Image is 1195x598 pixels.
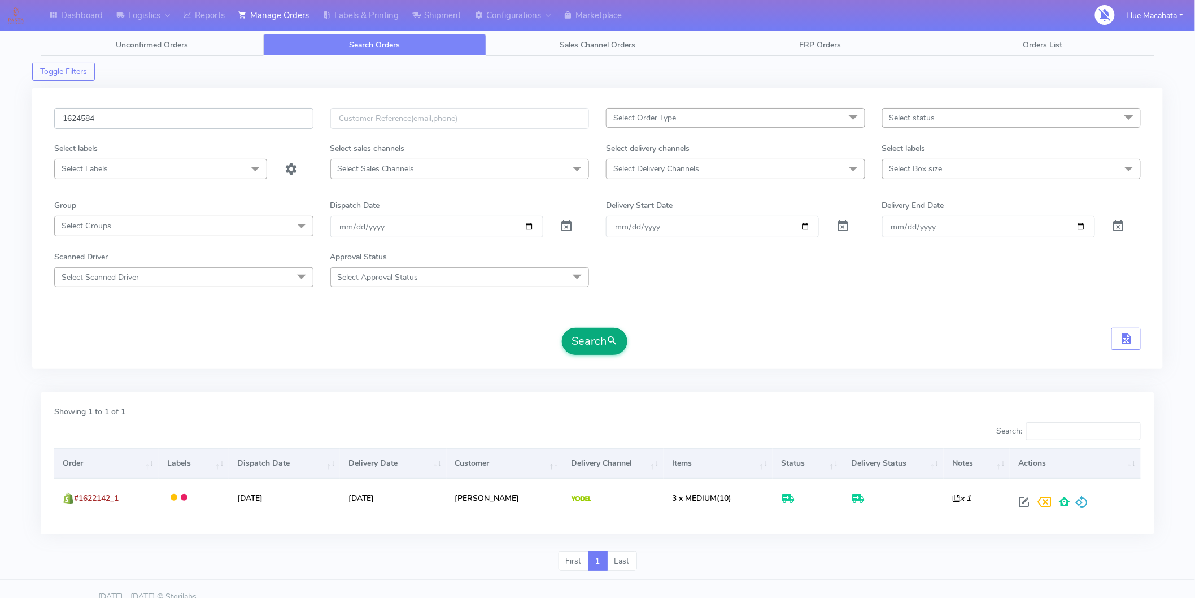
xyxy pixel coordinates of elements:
[944,448,1010,479] th: Notes: activate to sort column ascending
[330,108,590,129] input: Customer Reference(email,phone)
[606,200,673,211] label: Delivery Start Date
[74,493,119,504] span: #1622142_1
[340,479,447,517] td: [DATE]
[340,448,447,479] th: Delivery Date: activate to sort column ascending
[882,142,926,154] label: Select labels
[562,328,627,355] button: Search
[562,448,664,479] th: Delivery Channel: activate to sort column ascending
[41,34,1154,56] ul: Tabs
[338,163,415,174] span: Select Sales Channels
[62,272,139,283] span: Select Scanned Driver
[229,479,340,517] td: [DATE]
[447,448,563,479] th: Customer: activate to sort column ascending
[350,40,400,50] span: Search Orders
[54,406,125,418] label: Showing 1 to 1 of 1
[229,448,340,479] th: Dispatch Date: activate to sort column ascending
[588,551,608,571] a: 1
[32,63,95,81] button: Toggle Filters
[560,40,635,50] span: Sales Channel Orders
[54,251,108,263] label: Scanned Driver
[54,200,76,211] label: Group
[447,479,563,517] td: [PERSON_NAME]
[572,496,591,502] img: Yodel
[54,108,313,129] input: Order Id
[62,163,108,174] span: Select Labels
[1023,40,1063,50] span: Orders List
[889,163,943,174] span: Select Box size
[62,220,111,231] span: Select Groups
[889,112,935,123] span: Select status
[54,142,98,154] label: Select labels
[116,40,188,50] span: Unconfirmed Orders
[54,448,159,479] th: Order: activate to sort column ascending
[996,422,1141,440] label: Search:
[952,493,971,504] i: x 1
[613,112,676,123] span: Select Order Type
[1026,422,1141,440] input: Search:
[882,200,944,211] label: Delivery End Date
[330,251,387,263] label: Approval Status
[613,163,699,174] span: Select Delivery Channels
[672,493,731,504] span: (10)
[672,493,717,504] span: 3 x MEDIUM
[330,142,405,154] label: Select sales channels
[664,448,773,479] th: Items: activate to sort column ascending
[159,448,229,479] th: Labels: activate to sort column ascending
[338,272,418,283] span: Select Approval Status
[606,142,690,154] label: Select delivery channels
[1010,448,1141,479] th: Actions: activate to sort column ascending
[63,493,74,504] img: shopify.png
[1118,4,1192,27] button: Llue Macabata
[330,200,380,211] label: Dispatch Date
[843,448,944,479] th: Delivery Status: activate to sort column ascending
[799,40,841,50] span: ERP Orders
[773,448,843,479] th: Status: activate to sort column ascending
